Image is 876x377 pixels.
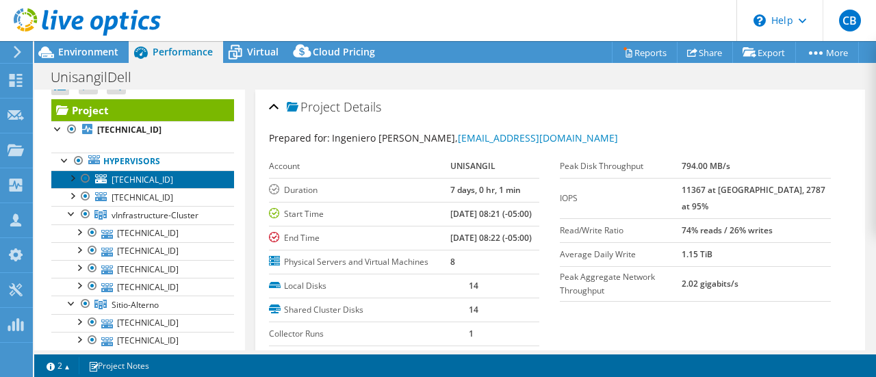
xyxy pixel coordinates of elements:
a: [TECHNICAL_ID] [51,242,234,260]
span: [TECHNICAL_ID] [112,174,173,185]
span: Project [287,101,340,114]
b: 7 days, 0 hr, 1 min [450,184,521,196]
b: [TECHNICAL_ID] [97,124,162,135]
a: vInfrastructure-Cluster [51,206,234,224]
label: IOPS [560,192,682,205]
a: Sitio-Alterno [51,296,234,313]
a: Reports [612,42,678,63]
a: [TECHNICAL_ID] [51,260,234,278]
a: Export [732,42,796,63]
a: [TECHNICAL_ID] [51,188,234,206]
a: More [795,42,859,63]
a: [TECHNICAL_ID] [51,278,234,296]
b: 8 [450,256,455,268]
b: 1.15 TiB [682,248,712,260]
label: Average Daily Write [560,248,682,261]
span: Ingeniero [PERSON_NAME], [332,131,618,144]
svg: \n [753,14,766,27]
span: Cloud Pricing [313,45,375,58]
a: [EMAIL_ADDRESS][DOMAIN_NAME] [458,131,618,144]
label: End Time [269,231,451,245]
a: [TECHNICAL_ID] [51,170,234,188]
a: [TECHNICAL_ID] [51,224,234,242]
a: Hypervisors [51,153,234,170]
a: Project [51,99,234,121]
label: Shared Cluster Disks [269,303,469,317]
label: Physical Servers and Virtual Machines [269,255,451,269]
span: Details [344,99,381,115]
b: 74% reads / 26% writes [682,224,773,236]
label: Duration [269,183,451,197]
span: CB [839,10,861,31]
a: Project Notes [79,357,159,374]
label: Start Time [269,207,451,221]
label: Collector Runs [269,327,469,341]
span: Environment [58,45,118,58]
label: Local Disks [269,279,469,293]
a: Share [677,42,733,63]
b: UNISANGIL [450,160,495,172]
a: [TECHNICAL_ID] [51,314,234,332]
label: Read/Write Ratio [560,224,682,237]
b: 11367 at [GEOGRAPHIC_DATA], 2787 at 95% [682,184,825,212]
span: Virtual [247,45,279,58]
label: Account [269,159,451,173]
b: [DATE] 08:21 (-05:00) [450,208,532,220]
span: vInfrastructure-Cluster [112,209,198,221]
b: 14 [469,280,478,291]
a: [TECHNICAL_ID] [51,332,234,350]
span: Sitio-Alterno [112,299,159,311]
b: 1 [469,328,474,339]
h1: UnisangilDell [44,70,153,85]
a: [TECHNICAL_ID] [51,121,234,139]
label: Peak Aggregate Network Throughput [560,270,682,298]
b: 2.02 gigabits/s [682,278,738,289]
label: Prepared for: [269,131,330,144]
b: 794.00 MB/s [682,160,730,172]
b: [DATE] 08:22 (-05:00) [450,232,532,244]
label: Peak Disk Throughput [560,159,682,173]
span: [TECHNICAL_ID] [112,192,173,203]
a: 2 [37,357,79,374]
span: Performance [153,45,213,58]
b: 14 [469,304,478,315]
